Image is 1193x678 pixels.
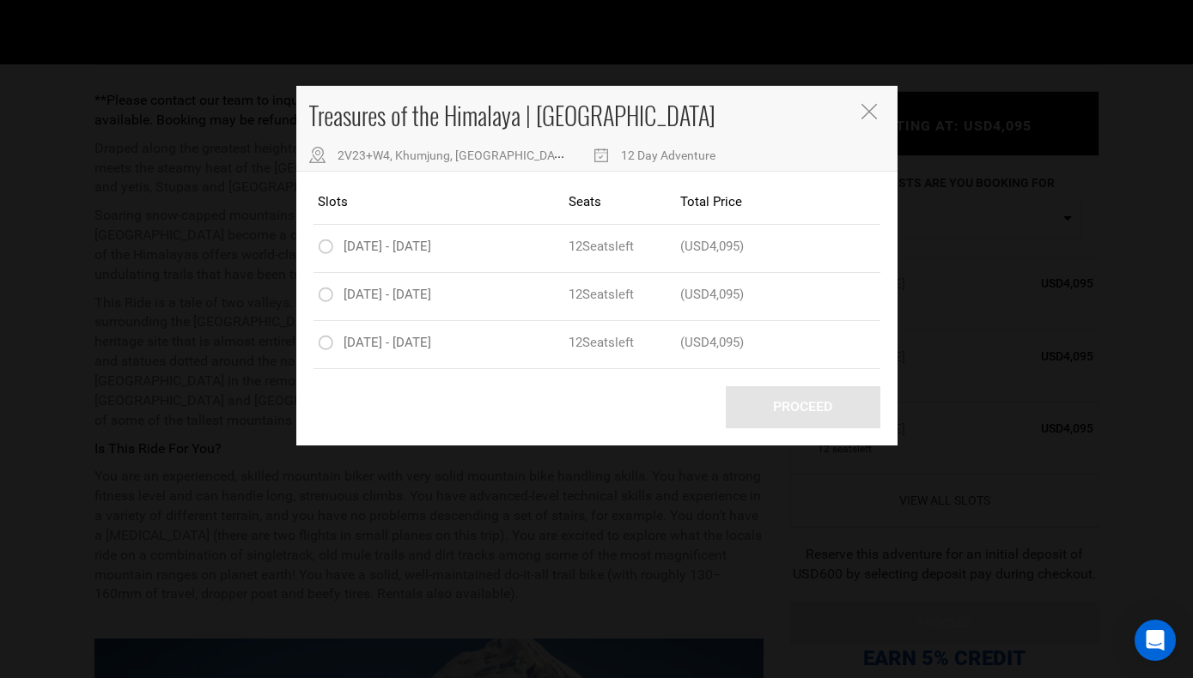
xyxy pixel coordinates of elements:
[338,148,571,162] span: 2V23+W4, Khumjung, [GEOGRAPHIC_DATA]
[309,98,715,133] span: Treasures of the Himalaya | [GEOGRAPHIC_DATA]
[318,193,569,211] div: Slots
[582,335,608,350] span: Seat
[344,239,431,254] span: [DATE] - [DATE]
[344,287,431,302] span: [DATE] - [DATE]
[582,287,608,302] span: Seat
[582,239,608,254] span: Seat
[680,193,820,211] div: Total Price
[608,335,615,350] span: s
[680,286,820,304] div: (USD4,095)
[569,334,615,352] span: 12
[861,104,880,122] button: Close
[569,238,680,256] div: left
[344,335,431,350] span: [DATE] - [DATE]
[1135,620,1176,661] div: Open Intercom Messenger
[680,238,820,256] div: (USD4,095)
[608,287,615,302] span: s
[569,193,680,211] div: Seats
[569,286,615,304] span: 12
[569,286,680,304] div: left
[569,238,615,256] span: 12
[621,148,715,162] span: 12 Day Adventure
[608,239,615,254] span: s
[680,334,820,352] div: (USD4,095)
[569,334,680,352] div: left
[726,386,880,428] button: Proceed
